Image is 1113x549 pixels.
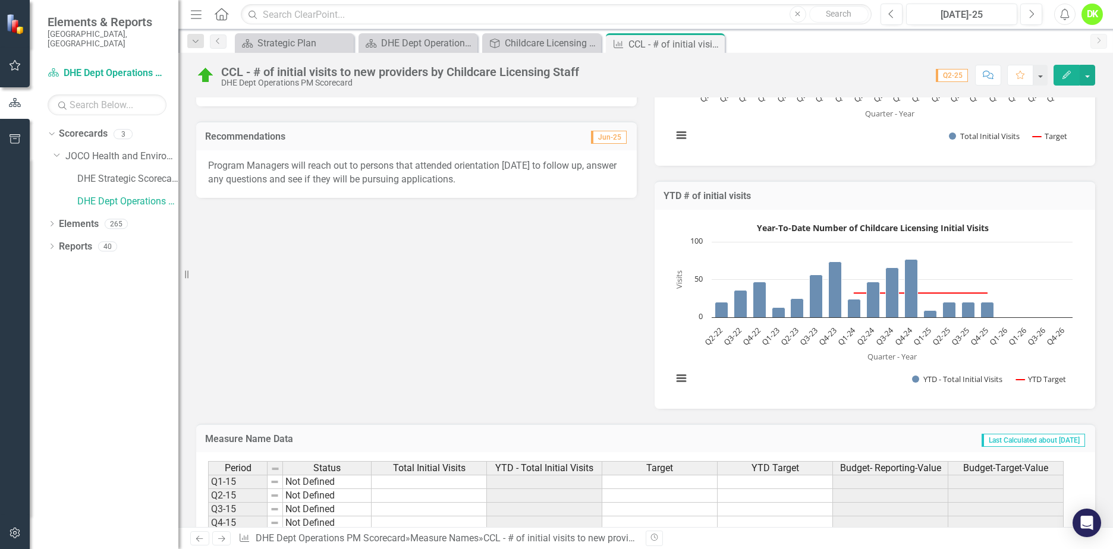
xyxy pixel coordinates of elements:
div: DHE Dept Operations PM Scorecard [381,36,474,51]
small: [GEOGRAPHIC_DATA], [GEOGRAPHIC_DATA] [48,29,166,49]
path: Q1-25, 9. YTD - Total Initial Visits . [924,310,937,317]
text: Q4-24 [892,324,915,347]
span: YTD - Total Initial Visits [495,463,593,474]
text: Q1-23 [759,325,781,347]
img: ClearPoint Strategy [5,12,28,35]
span: Last Calculated about [DATE] [982,434,1085,447]
div: CCL - # of initial visits to new providers by Childcare Licensing Staff [221,65,579,78]
td: Not Defined [283,475,372,489]
td: Not Defined [283,516,372,530]
img: 8DAGhfEEPCf229AAAAAElFTkSuQmCC [270,518,279,528]
input: Search Below... [48,94,166,115]
path: Q2-23, 25. YTD - Total Initial Visits . [791,298,804,317]
td: Q4-15 [208,516,268,530]
p: Program Managers will reach out to persons that attended orientation [DATE] to follow up, answer ... [208,159,625,187]
text: Q3-26 [1025,325,1047,347]
a: Childcare Licensing - Promote a healthy and safe environment for children in out of home care [485,36,598,51]
a: Measure Names [410,532,479,544]
div: Childcare Licensing - Promote a healthy and safe environment for children in out of home care [505,36,598,51]
text: 50 [694,273,703,284]
path: Q1-24, 24. YTD - Total Initial Visits . [848,299,861,317]
button: Show Target [1033,131,1068,141]
a: DHE Dept Operations PM Scorecard [48,67,166,80]
path: Q4-23, 74. YTD - Total Initial Visits . [829,261,842,317]
text: Q4-22 [740,325,762,347]
a: DHE Strategic Scorecard-Current Year's Plan [77,172,178,186]
a: Scorecards [59,127,108,141]
span: Q2-25 [936,69,968,82]
text: Quarter - Year [867,351,917,361]
input: Search ClearPoint... [241,4,872,25]
path: Q4-25, 20. YTD - Total Initial Visits . [981,302,994,317]
span: Budget-Target-Value [963,463,1048,474]
text: Q3-23 [797,325,819,347]
div: CCL - # of initial visits to new providers by Childcare Licensing Staff [628,37,722,52]
text: Q2-24 [854,324,877,347]
span: Period [225,463,251,474]
div: Year-To-Date Number of Childcare Licensing Initial Visits. Highcharts interactive chart. [666,219,1083,397]
button: View chart menu, Year-To-Date Number of Childcare Licensing Initial Visits [673,370,690,387]
td: Not Defined [283,489,372,503]
h3: YTD # of initial visits [664,191,1086,201]
button: [DATE]-25 [906,4,1017,25]
span: Search [826,9,851,18]
text: Q4-26 [1044,325,1066,347]
g: YTD - Total Initial Visits , series 1 of 2. Bar series with 19 bars. [715,242,1064,318]
button: Show YTD Target [1016,374,1067,384]
path: Q2-22, 20. YTD - Total Initial Visits . [715,302,728,317]
text: Q3-22 [721,325,743,347]
button: DK [1081,4,1103,25]
span: Target [646,463,673,474]
div: Open Intercom Messenger [1073,509,1101,537]
text: Year-To-Date Number of Childcare Licensing Initial Visits [757,222,989,234]
text: Quarter - Year [865,108,915,119]
text: 0 [699,311,703,321]
text: Visits [674,270,684,289]
path: Q2-24, 47. YTD - Total Initial Visits . [867,282,880,317]
img: On Target [196,66,215,85]
img: 8DAGhfEEPCf229AAAAAElFTkSuQmCC [271,464,280,474]
img: 8DAGhfEEPCf229AAAAAElFTkSuQmCC [270,491,279,500]
a: JOCO Health and Environment [65,150,178,163]
path: Q3-24, 66. YTD - Total Initial Visits . [886,267,899,317]
text: Q1-26 [987,325,1009,347]
td: Q2-15 [208,489,268,503]
g: YTD Target, series 2 of 2. Line with 19 data points. [721,291,990,295]
path: Q1-23, 13. YTD - Total Initial Visits . [772,307,785,317]
img: 8DAGhfEEPCf229AAAAAElFTkSuQmCC [270,504,279,514]
button: Show YTD - Total Initial Visits [912,374,1003,384]
div: CCL - # of initial visits to new providers by Childcare Licensing Staff [483,532,767,544]
span: Elements & Reports [48,15,166,29]
h3: Measure Name Data [205,434,608,444]
text: Q2-22 [702,325,724,347]
div: 3 [114,129,133,139]
path: Q3-22, 36. YTD - Total Initial Visits . [734,290,747,317]
text: Q1-24 [835,324,858,347]
div: » » [238,532,637,545]
div: 40 [98,241,117,251]
svg: Interactive chart [666,219,1079,397]
a: DHE Dept Operations PM Scorecard [361,36,474,51]
path: Q3-23, 56. YTD - Total Initial Visits . [810,274,823,317]
text: Q4-23 [816,325,838,347]
button: View chart menu, Number of Childcare Licensing Initial Visits [673,127,690,144]
h3: Recommendations [205,131,495,142]
div: [DATE]-25 [910,8,1013,22]
div: Strategic Plan [257,36,351,51]
span: YTD Target [752,463,799,474]
span: Budget- Reporting-Value [840,463,941,474]
span: Jun-25 [591,131,627,144]
a: Elements [59,217,99,231]
text: Q1-26 [1006,325,1028,347]
img: 8DAGhfEEPCf229AAAAAElFTkSuQmCC [270,477,279,487]
text: Q3-24 [873,324,896,347]
div: DHE Dept Operations PM Scorecard [221,78,579,87]
span: Total Initial Visits [393,463,466,474]
text: Q4-25 [968,325,990,347]
span: Status [313,463,341,474]
path: Q4-22, 47. YTD - Total Initial Visits . [753,282,766,317]
a: Strategic Plan [238,36,351,51]
button: Show Total Initial Visits [949,131,1020,141]
button: Search [809,6,869,23]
